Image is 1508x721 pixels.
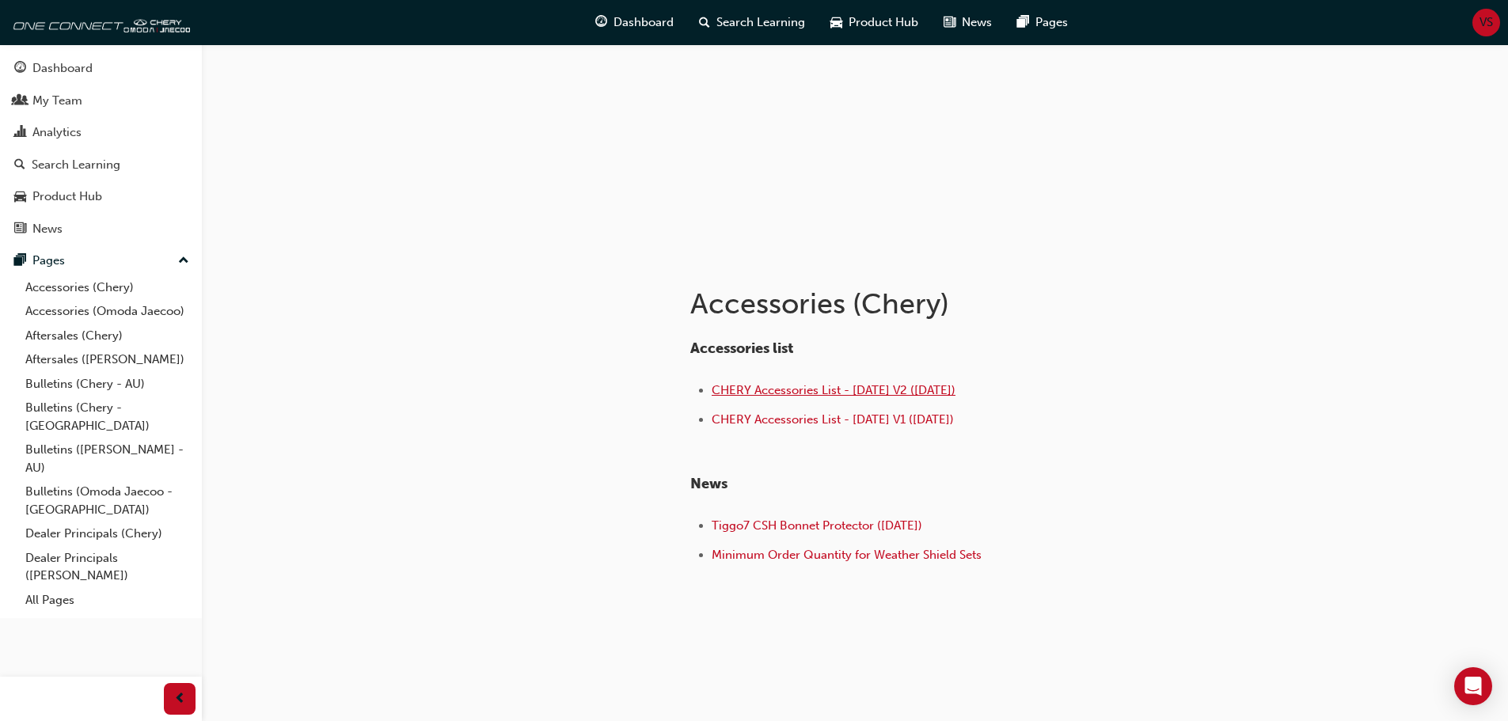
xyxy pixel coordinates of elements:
[19,299,196,324] a: Accessories (Omoda Jaecoo)
[1005,6,1081,39] a: pages-iconPages
[931,6,1005,39] a: news-iconNews
[14,190,26,204] span: car-icon
[19,324,196,348] a: Aftersales (Chery)
[1035,13,1068,32] span: Pages
[595,13,607,32] span: guage-icon
[962,13,992,32] span: News
[1454,667,1492,705] div: Open Intercom Messenger
[6,246,196,275] button: Pages
[14,158,25,173] span: search-icon
[6,51,196,246] button: DashboardMy TeamAnalyticsSearch LearningProduct HubNews
[818,6,931,39] a: car-iconProduct Hub
[1472,9,1500,36] button: VS
[690,287,1210,321] h1: Accessories (Chery)
[174,689,186,709] span: prev-icon
[19,438,196,480] a: Bulletins ([PERSON_NAME] - AU)
[6,150,196,180] a: Search Learning
[849,13,918,32] span: Product Hub
[712,412,954,427] a: CHERY Accessories List - [DATE] V1 ([DATE])
[32,59,93,78] div: Dashboard
[32,123,82,142] div: Analytics
[583,6,686,39] a: guage-iconDashboard
[944,13,955,32] span: news-icon
[19,372,196,397] a: Bulletins (Chery - AU)
[6,214,196,244] a: News
[6,118,196,147] a: Analytics
[712,383,955,397] a: CHERY Accessories List - [DATE] V2 ([DATE])
[712,548,982,562] a: Minimum Order Quantity for Weather Shield Sets
[32,220,63,238] div: News
[19,546,196,588] a: Dealer Principals ([PERSON_NAME])
[14,94,26,108] span: people-icon
[14,62,26,76] span: guage-icon
[19,347,196,372] a: Aftersales ([PERSON_NAME])
[699,13,710,32] span: search-icon
[1017,13,1029,32] span: pages-icon
[19,480,196,522] a: Bulletins (Omoda Jaecoo - [GEOGRAPHIC_DATA])
[32,156,120,174] div: Search Learning
[19,588,196,613] a: All Pages
[8,6,190,38] img: oneconnect
[19,275,196,300] a: Accessories (Chery)
[32,252,65,270] div: Pages
[613,13,674,32] span: Dashboard
[6,54,196,83] a: Dashboard
[690,475,727,492] span: News
[6,182,196,211] a: Product Hub
[32,92,82,110] div: My Team
[178,251,189,271] span: up-icon
[19,396,196,438] a: Bulletins (Chery - [GEOGRAPHIC_DATA])
[690,340,793,357] span: Accessories list
[686,6,818,39] a: search-iconSearch Learning
[14,222,26,237] span: news-icon
[6,86,196,116] a: My Team
[14,126,26,140] span: chart-icon
[32,188,102,206] div: Product Hub
[712,518,922,533] a: Tiggo7 CSH Bonnet Protector ([DATE])
[830,13,842,32] span: car-icon
[1480,13,1493,32] span: VS
[716,13,805,32] span: Search Learning
[19,522,196,546] a: Dealer Principals (Chery)
[14,254,26,268] span: pages-icon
